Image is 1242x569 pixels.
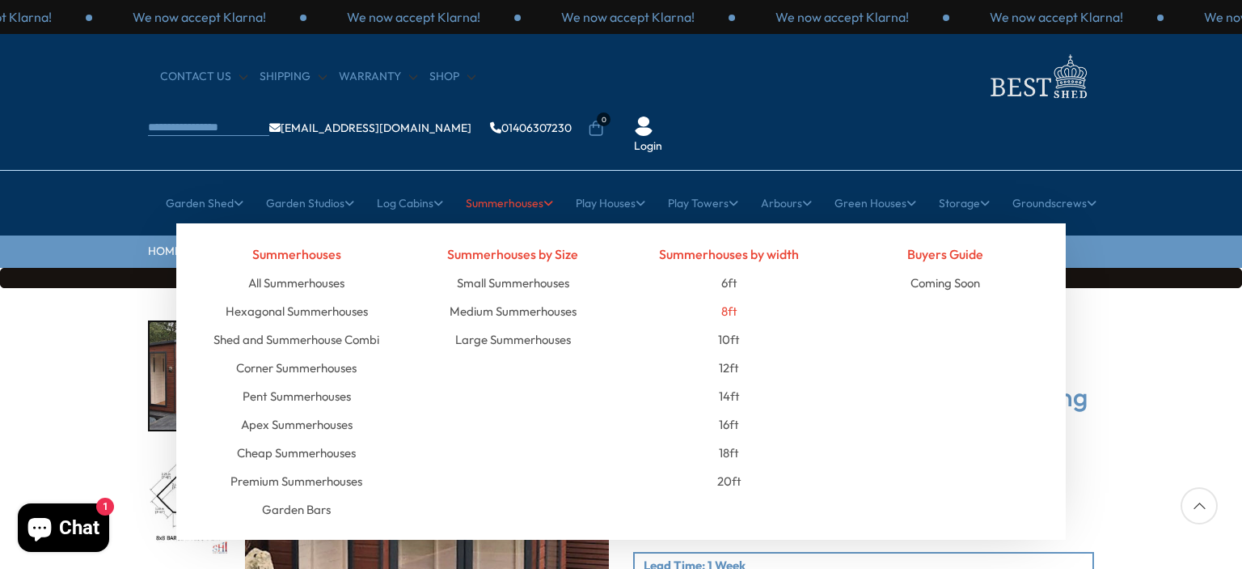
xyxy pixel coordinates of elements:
a: Garden Bars [262,495,331,524]
a: Garden Studios [266,183,354,223]
a: 01406307230 [490,122,572,134]
a: Storage [939,183,990,223]
a: 18ft [719,439,739,467]
a: Summerhouses [466,183,553,223]
a: Coming Soon [910,269,980,297]
p: We now accept Klarna! [775,8,909,26]
a: Shop [429,69,475,85]
span: 0 [597,113,610,126]
a: Shipping [260,69,327,85]
div: 2 / 14 [148,448,229,558]
a: 16ft [719,410,739,439]
a: Log Cabins [377,183,443,223]
h4: Summerhouses by Size [417,240,610,269]
a: Groundscrews [1012,183,1096,223]
div: 2 / 3 [521,8,735,26]
h4: Buyers Guide [850,240,1042,269]
a: Apex Summerhouses [241,410,353,439]
a: 20ft [717,467,741,495]
a: CONTACT US [160,69,247,85]
div: 3 / 3 [92,8,306,26]
a: Warranty [339,69,417,85]
p: We now accept Klarna! [990,8,1123,26]
a: Login [634,138,662,155]
img: logo [981,50,1094,103]
a: Garden Shed [166,183,243,223]
h4: Summerhouses [201,240,393,269]
a: Corner Summerhouses [236,354,357,382]
a: Play Houses [576,183,645,223]
a: [EMAIL_ADDRESS][DOMAIN_NAME] [269,122,471,134]
a: Shed and Summerhouse Combi [213,325,379,354]
a: HOME [148,244,181,260]
a: Pent Summerhouses [243,382,351,410]
a: Premium Summerhouses [230,467,362,495]
img: 8x8Barclayfloorplan_5f0b366f-c96c-4f44-ba6e-ee69660445a8_200x200.jpg [150,449,227,557]
a: Green Houses [834,183,916,223]
img: Barclay8x8_2_caa24016-f85b-4433-b7fb-4c98d68bf759_200x200.jpg [150,322,227,430]
a: Cheap Summerhouses [237,439,356,467]
p: We now accept Klarna! [347,8,480,26]
a: 10ft [718,325,740,354]
a: Hexagonal Summerhouses [226,297,368,325]
a: 6ft [721,269,737,297]
h4: Summerhouses by width [633,240,826,269]
a: 12ft [719,354,739,382]
div: 3 / 3 [735,8,949,26]
a: Medium Summerhouses [450,297,577,325]
inbox-online-store-chat: Shopify online store chat [13,503,114,556]
a: 14ft [719,382,740,410]
a: Play Towers [668,183,738,223]
a: Small Summerhouses [457,269,569,297]
a: 0 [588,121,604,137]
p: We now accept Klarna! [133,8,266,26]
a: All Summerhouses [248,269,344,297]
div: 1 / 3 [306,8,521,26]
a: 8ft [721,297,737,325]
a: Large Summerhouses [455,325,571,354]
p: We now accept Klarna! [561,8,695,26]
img: User Icon [634,117,653,136]
div: 1 / 3 [949,8,1164,26]
div: 1 / 14 [148,321,229,431]
a: Arbours [761,183,812,223]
